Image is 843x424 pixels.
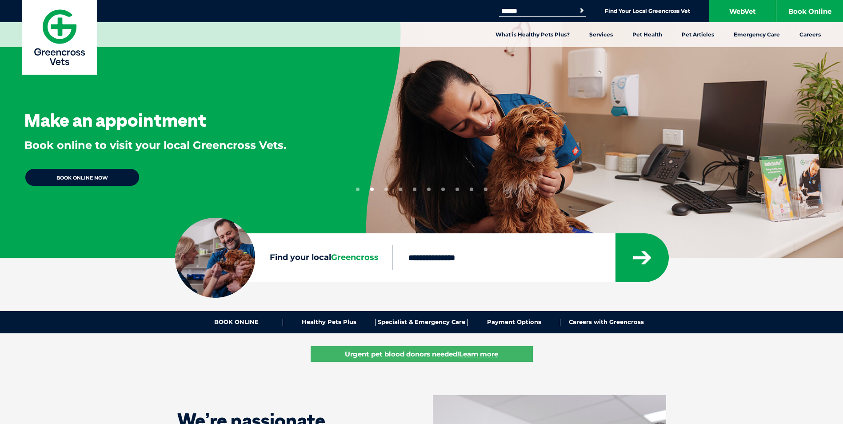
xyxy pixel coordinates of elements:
[413,188,416,191] button: 5 of 10
[24,111,206,129] h3: Make an appointment
[468,319,560,326] a: Payment Options
[579,22,623,47] a: Services
[672,22,724,47] a: Pet Articles
[331,252,379,262] span: Greencross
[370,188,374,191] button: 2 of 10
[427,188,431,191] button: 6 of 10
[605,8,690,15] a: Find Your Local Greencross Vet
[459,350,498,358] u: Learn more
[311,346,533,362] a: Urgent pet blood donors needed!Learn more
[175,251,392,264] label: Find your local
[441,188,445,191] button: 7 of 10
[24,168,140,187] a: BOOK ONLINE NOW
[455,188,459,191] button: 8 of 10
[724,22,790,47] a: Emergency Care
[560,319,652,326] a: Careers with Greencross
[484,188,487,191] button: 10 of 10
[399,188,402,191] button: 4 of 10
[623,22,672,47] a: Pet Health
[376,319,468,326] a: Specialist & Emergency Care
[384,188,388,191] button: 3 of 10
[790,22,831,47] a: Careers
[24,138,286,153] p: Book online to visit your local Greencross Vets.
[486,22,579,47] a: What is Healthy Pets Plus?
[470,188,473,191] button: 9 of 10
[283,319,376,326] a: Healthy Pets Plus
[356,188,360,191] button: 1 of 10
[577,6,586,15] button: Search
[191,319,283,326] a: BOOK ONLINE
